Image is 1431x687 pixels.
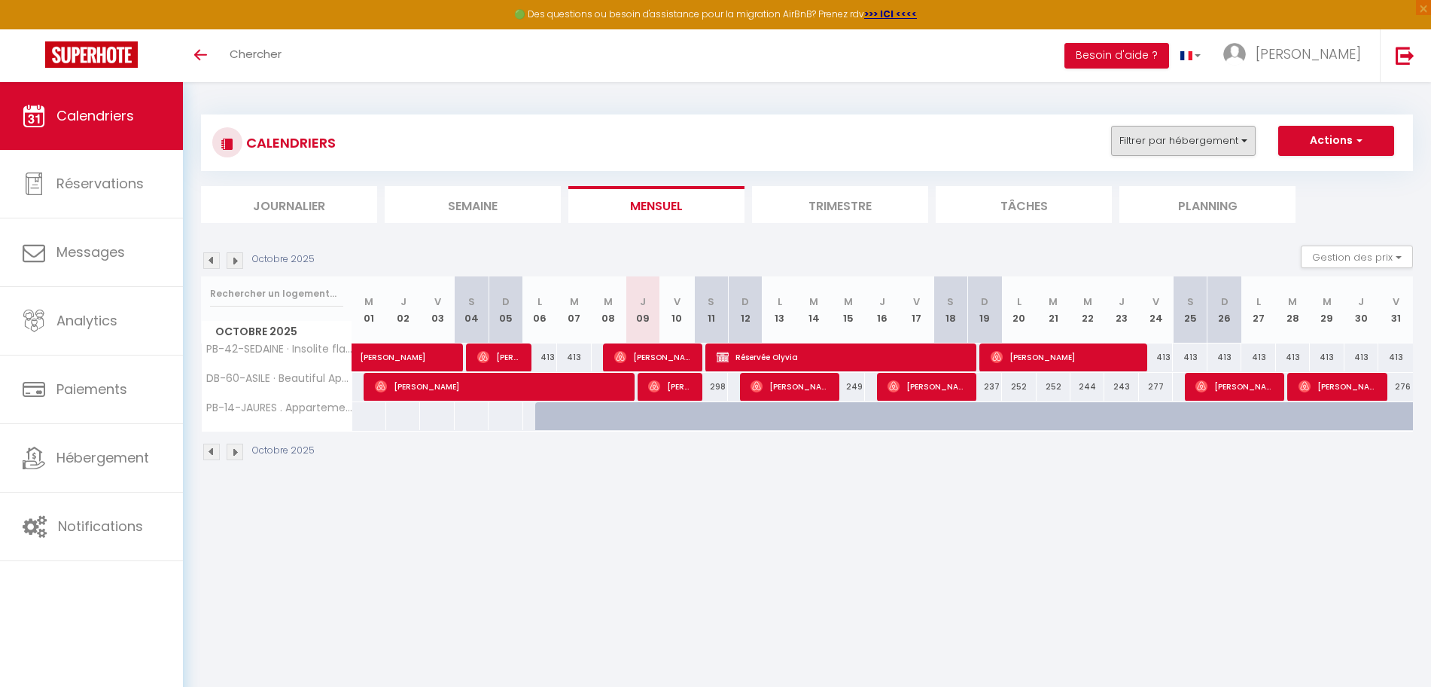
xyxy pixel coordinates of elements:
[386,276,420,343] th: 02
[694,373,728,401] div: 298
[1070,373,1104,401] div: 244
[968,276,1002,343] th: 19
[640,295,646,309] abbr: J
[568,186,744,223] li: Mensuel
[1104,276,1138,343] th: 23
[1173,276,1207,343] th: 25
[1378,343,1413,371] div: 413
[1278,126,1394,156] button: Actions
[375,372,623,401] span: [PERSON_NAME]
[763,276,796,343] th: 13
[947,295,954,309] abbr: S
[1276,343,1310,371] div: 413
[242,126,336,160] h3: CALENDRIERS
[879,295,885,309] abbr: J
[844,295,853,309] abbr: M
[1221,295,1229,309] abbr: D
[1049,295,1058,309] abbr: M
[1002,373,1036,401] div: 252
[1301,246,1413,268] button: Gestion des prix
[741,295,749,309] abbr: D
[202,321,352,343] span: Octobre 2025
[364,295,373,309] abbr: M
[1119,186,1296,223] li: Planning
[230,46,282,62] span: Chercher
[888,372,967,401] span: [PERSON_NAME] [PERSON_NAME]
[933,276,967,343] th: 18
[796,276,830,343] th: 14
[614,343,693,371] span: [PERSON_NAME]
[831,373,865,401] div: 249
[468,295,475,309] abbr: S
[809,295,818,309] abbr: M
[1241,276,1275,343] th: 27
[865,276,899,343] th: 16
[523,343,557,371] div: 413
[56,380,127,398] span: Paiements
[1344,276,1378,343] th: 30
[1037,373,1070,401] div: 252
[502,295,510,309] abbr: D
[1396,46,1414,65] img: logout
[674,295,680,309] abbr: V
[1070,276,1104,343] th: 22
[1223,43,1246,66] img: ...
[991,343,1137,371] span: [PERSON_NAME]
[352,276,386,343] th: 01
[1139,343,1173,371] div: 413
[360,335,464,364] span: [PERSON_NAME]
[489,276,522,343] th: 05
[477,343,522,371] span: [PERSON_NAME]
[1152,295,1159,309] abbr: V
[210,280,343,307] input: Rechercher un logement...
[352,343,386,372] a: [PERSON_NAME]
[1111,126,1256,156] button: Filtrer par hébergement
[58,517,143,536] span: Notifications
[1323,295,1332,309] abbr: M
[1139,276,1173,343] th: 24
[1083,295,1092,309] abbr: M
[981,295,988,309] abbr: D
[1310,343,1344,371] div: 413
[557,343,591,371] div: 413
[1358,295,1364,309] abbr: J
[913,295,920,309] abbr: V
[968,373,1002,401] div: 237
[694,276,728,343] th: 11
[1276,276,1310,343] th: 28
[557,276,591,343] th: 07
[626,276,659,343] th: 09
[1187,295,1194,309] abbr: S
[708,295,714,309] abbr: S
[864,8,917,20] a: >>> ICI <<<<
[1256,295,1261,309] abbr: L
[1002,276,1036,343] th: 20
[204,343,355,355] span: PB-42-SEDAINE · Insolite flat 15 min from [GEOGRAPHIC_DATA], quiet & charming
[900,276,933,343] th: 17
[1378,276,1413,343] th: 31
[56,448,149,467] span: Hébergement
[648,372,693,401] span: [PERSON_NAME]
[455,276,489,343] th: 04
[1378,373,1413,401] div: 276
[1344,343,1378,371] div: 413
[1037,276,1070,343] th: 21
[1207,343,1241,371] div: 413
[201,186,377,223] li: Journalier
[1139,373,1173,401] div: 277
[936,186,1112,223] li: Tâches
[523,276,557,343] th: 06
[1288,295,1297,309] abbr: M
[1393,295,1399,309] abbr: V
[252,444,315,458] p: Octobre 2025
[1212,29,1380,82] a: ... [PERSON_NAME]
[56,243,125,261] span: Messages
[1173,343,1207,371] div: 413
[1195,372,1274,401] span: [PERSON_NAME]
[1256,44,1361,63] span: [PERSON_NAME]
[728,276,762,343] th: 12
[420,276,454,343] th: 03
[204,373,355,384] span: DB-60-ASILE · Beautiful Apartment design center of [GEOGRAPHIC_DATA]-AC
[1310,276,1344,343] th: 29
